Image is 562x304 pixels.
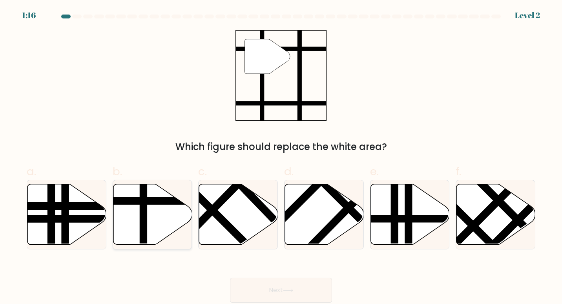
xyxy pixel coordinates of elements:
[284,164,294,179] span: d.
[113,164,122,179] span: b.
[245,39,290,74] g: "
[22,9,36,21] div: 1:16
[230,278,332,303] button: Next
[31,140,531,154] div: Which figure should replace the white area?
[515,9,540,21] div: Level 2
[27,164,36,179] span: a.
[370,164,379,179] span: e.
[198,164,207,179] span: c.
[456,164,461,179] span: f.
